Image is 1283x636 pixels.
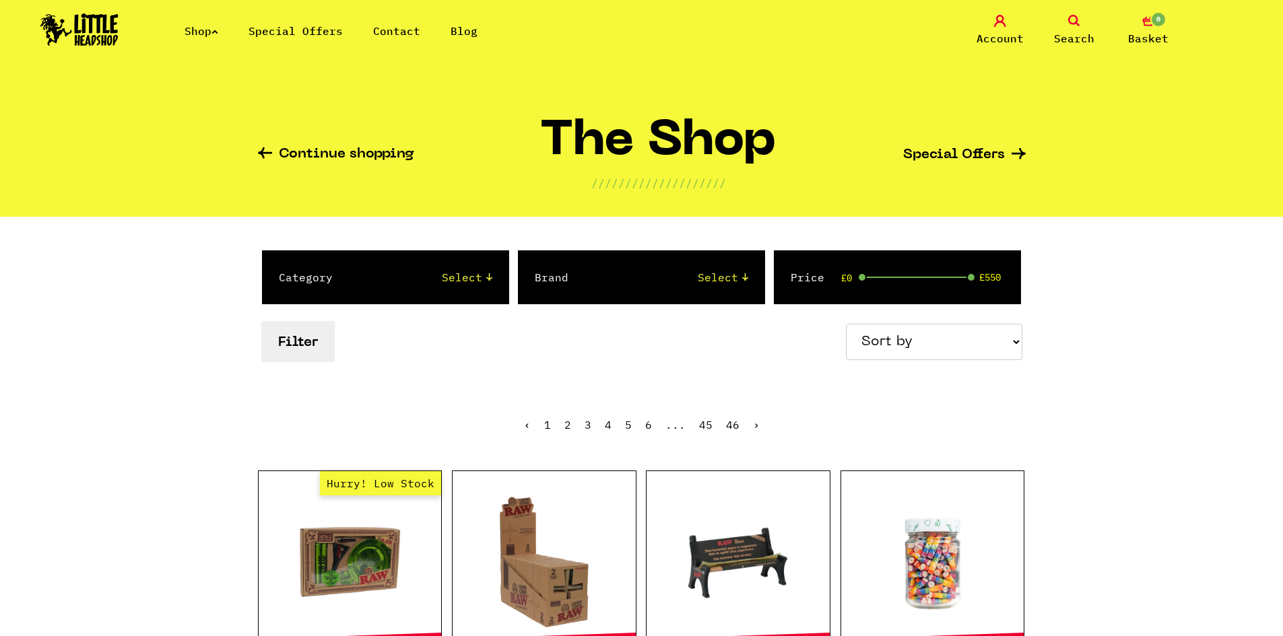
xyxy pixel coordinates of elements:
[903,148,1026,162] a: Special Offers
[373,24,420,38] a: Contact
[753,418,760,431] a: Next »
[791,269,824,285] label: Price
[279,269,333,285] label: Category
[585,418,591,431] a: 3
[1128,30,1169,46] span: Basket
[605,418,612,431] a: 4
[524,419,531,430] li: « Previous
[1054,30,1094,46] span: Search
[259,495,442,629] a: Hurry! Low Stock
[564,418,571,431] a: 2
[320,471,441,495] span: Hurry! Low Stock
[726,418,739,431] a: 46
[258,147,414,163] a: Continue shopping
[544,418,551,431] span: 1
[591,175,726,191] p: ////////////////////
[40,13,119,46] img: Little Head Shop Logo
[535,269,568,285] label: Brand
[979,272,1001,283] span: £550
[625,418,632,431] a: 5
[451,24,478,38] a: Blog
[841,273,852,283] span: £0
[665,418,686,431] span: ...
[261,321,335,362] button: Filter
[1115,15,1182,46] a: 0 Basket
[249,24,343,38] a: Special Offers
[540,119,777,175] h1: The Shop
[1041,15,1108,46] a: Search
[645,418,652,431] a: 6
[524,418,531,431] span: ‹
[185,24,218,38] a: Shop
[1150,11,1166,28] span: 0
[699,418,713,431] a: 45
[977,30,1024,46] span: Account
